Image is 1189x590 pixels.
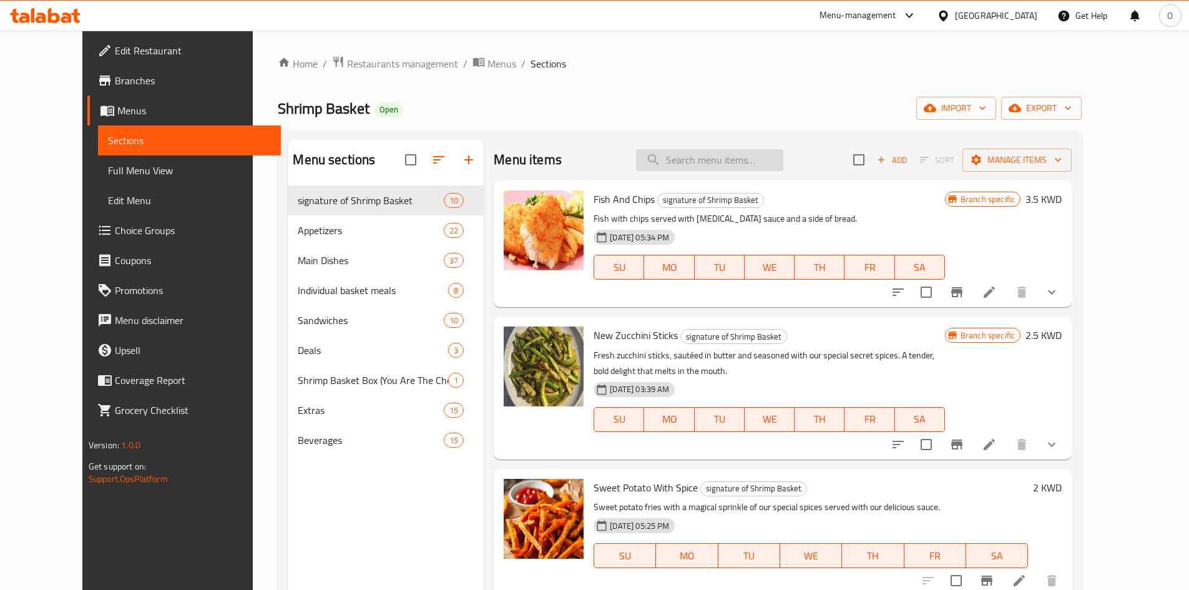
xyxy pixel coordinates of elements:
span: Coverage Report [115,373,271,388]
span: [DATE] 03:39 AM [605,383,674,395]
span: 15 [444,435,463,446]
span: Branch specific [956,194,1020,205]
span: Promotions [115,283,271,298]
h6: 3.5 KWD [1025,190,1062,208]
button: show more [1037,430,1067,460]
div: items [444,403,464,418]
h6: 2 KWD [1033,479,1062,496]
p: Fish with chips served with [MEDICAL_DATA] sauce and a side of bread. [594,211,945,227]
button: MO [644,407,694,432]
span: Shrimp Basket [278,94,369,122]
span: FR [849,410,889,428]
span: Version: [89,437,119,453]
button: show more [1037,277,1067,307]
span: Coupons [115,253,271,268]
button: Branch-specific-item [942,277,972,307]
div: Extras15 [288,395,484,425]
a: Branches [87,66,281,96]
span: Open [374,104,403,115]
h2: Menu sections [293,150,375,169]
button: FR [844,255,894,280]
button: FR [904,543,966,568]
a: Edit menu item [1012,573,1027,588]
span: Main Dishes [298,253,444,268]
span: Branch specific [956,330,1020,342]
span: SU [599,547,651,565]
a: Home [278,56,318,71]
span: Edit Restaurant [115,43,271,58]
img: Fish And Chips [504,190,584,270]
button: MO [644,255,694,280]
span: 37 [444,255,463,267]
button: Manage items [962,149,1072,172]
span: Select to update [913,431,939,458]
span: 10 [444,315,463,327]
span: SU [599,258,639,277]
span: 1 [449,375,463,386]
button: Add [872,150,912,170]
button: SU [594,407,644,432]
span: signature of Shrimp Basket [701,481,806,496]
a: Grocery Checklist [87,395,281,425]
div: items [444,253,464,268]
span: Select section [846,147,872,173]
div: items [448,373,464,388]
span: Deals [298,343,448,358]
div: Menu-management [820,8,896,23]
span: WE [750,410,790,428]
div: Appetizers22 [288,215,484,245]
span: Sections [531,56,566,71]
span: Menus [117,103,271,118]
svg: Show Choices [1044,437,1059,452]
span: Branches [115,73,271,88]
a: Full Menu View [98,155,281,185]
span: MO [649,410,689,428]
nav: breadcrumb [278,56,1082,72]
div: Deals3 [288,335,484,365]
div: [GEOGRAPHIC_DATA] [955,9,1037,22]
img: Sweet Potato With Spice [504,479,584,559]
button: TU [718,543,780,568]
span: MO [649,258,689,277]
span: [DATE] 05:25 PM [605,520,674,532]
span: O [1167,9,1173,22]
span: TH [847,547,899,565]
a: Sections [98,125,281,155]
button: Branch-specific-item [942,430,972,460]
span: Edit Menu [108,193,271,208]
li: / [521,56,526,71]
a: Choice Groups [87,215,281,245]
div: items [448,343,464,358]
p: Sweet potato fries with a magical sprinkle of our special spices served with our delicious sauce. [594,499,1028,515]
span: Select section first [912,150,962,170]
a: Edit menu item [982,285,997,300]
div: items [444,223,464,238]
span: signature of Shrimp Basket [658,193,763,207]
span: 8 [449,285,463,297]
span: signature of Shrimp Basket [298,193,444,208]
div: Beverages15 [288,425,484,455]
span: Fish And Chips [594,190,655,209]
a: Support.OpsPlatform [89,471,168,487]
button: MO [656,543,718,568]
a: Promotions [87,275,281,305]
input: search [636,149,783,171]
span: 10 [444,195,463,207]
button: TU [695,255,745,280]
button: WE [780,543,842,568]
span: 1.0.0 [121,437,140,453]
li: / [323,56,327,71]
span: WE [785,547,837,565]
div: Appetizers [298,223,444,238]
button: WE [745,255,795,280]
a: Coupons [87,245,281,275]
span: Individual basket meals [298,283,448,298]
span: SA [900,410,940,428]
button: sort-choices [883,277,913,307]
span: Shrimp Basket Box (You Are The Chef) [298,373,448,388]
span: Add [875,153,909,167]
button: SA [895,407,945,432]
